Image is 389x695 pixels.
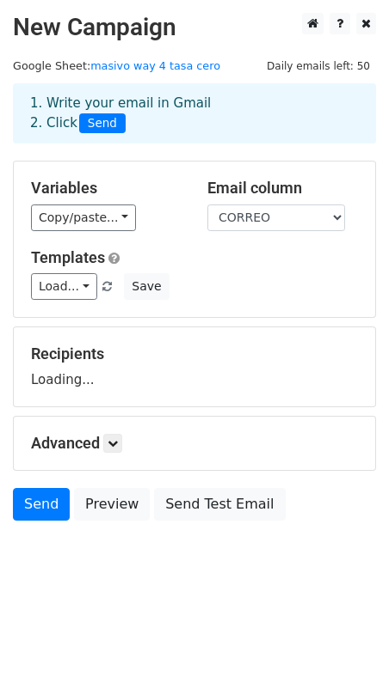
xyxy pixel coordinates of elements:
[31,248,105,266] a: Templates
[13,13,376,42] h2: New Campaign
[13,59,220,72] small: Google Sheet:
[13,488,70,521] a: Send
[90,59,220,72] a: masivo way 4 tasa cero
[31,434,358,453] h5: Advanced
[31,344,358,389] div: Loading...
[31,344,358,363] h5: Recipients
[261,57,376,76] span: Daily emails left: 50
[207,179,358,198] h5: Email column
[124,273,169,300] button: Save
[261,59,376,72] a: Daily emails left: 50
[154,488,285,521] a: Send Test Email
[74,488,150,521] a: Preview
[31,204,136,231] a: Copy/paste...
[17,94,372,133] div: 1. Write your email in Gmail 2. Click
[31,273,97,300] a: Load...
[31,179,182,198] h5: Variables
[79,113,126,134] span: Send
